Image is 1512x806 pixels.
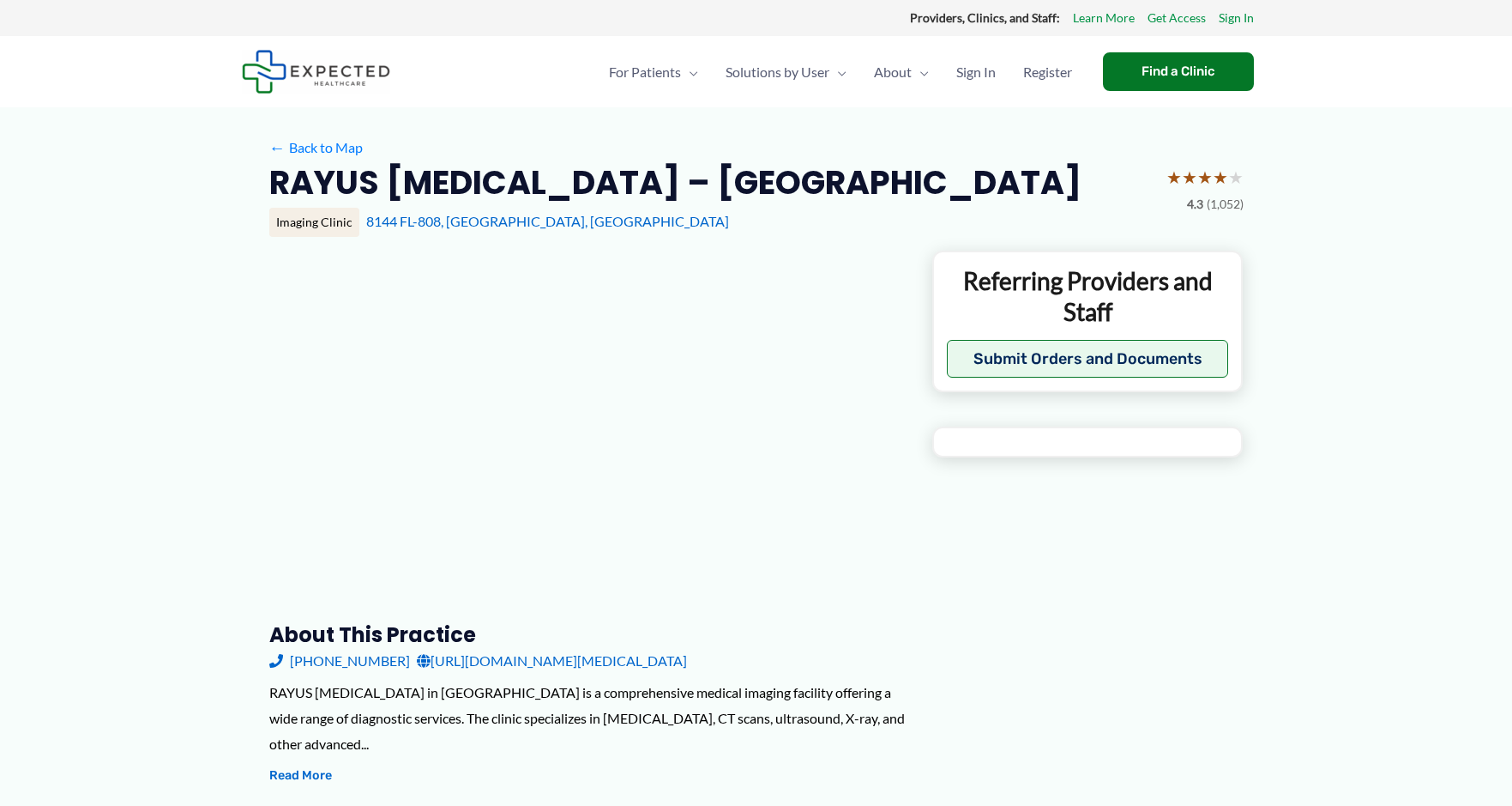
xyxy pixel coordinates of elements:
[829,42,846,102] span: Menu Toggle
[1023,42,1072,102] span: Register
[595,42,1086,102] nav: Primary Site Navigation
[609,42,681,102] span: For Patients
[1009,42,1086,102] a: Register
[860,42,943,102] a: AboutMenu Toggle
[417,648,687,674] a: [URL][DOMAIN_NAME][MEDICAL_DATA]
[269,621,905,648] h3: About this practice
[726,42,829,102] span: Solutions by User
[1103,52,1254,91] a: Find a Clinic
[1207,193,1244,215] span: (1,052)
[947,265,1229,328] p: Referring Providers and Staff
[269,135,363,161] a: ←Back to Map
[874,42,912,102] span: About
[1213,161,1228,193] span: ★
[269,766,332,786] button: Read More
[269,648,410,674] a: [PHONE_NUMBER]
[1197,161,1213,193] span: ★
[1187,193,1203,215] span: 4.3
[242,50,390,94] img: Expected Healthcare Logo - side, dark font, small
[910,10,1060,25] strong: Providers, Clinics, and Staff:
[1166,161,1182,193] span: ★
[269,680,905,756] div: RAYUS [MEDICAL_DATA] in [GEOGRAPHIC_DATA] is a comprehensive medical imaging facility offering a ...
[1073,7,1135,29] a: Learn More
[912,42,929,102] span: Menu Toggle
[1219,7,1254,29] a: Sign In
[712,42,860,102] a: Solutions by UserMenu Toggle
[1182,161,1197,193] span: ★
[947,340,1229,378] button: Submit Orders and Documents
[269,139,286,155] span: ←
[1148,7,1206,29] a: Get Access
[366,213,729,229] a: 8144 FL-808, [GEOGRAPHIC_DATA], [GEOGRAPHIC_DATA]
[269,161,1081,203] h2: RAYUS [MEDICAL_DATA] – [GEOGRAPHIC_DATA]
[943,42,1009,102] a: Sign In
[269,208,359,237] div: Imaging Clinic
[1228,161,1244,193] span: ★
[595,42,712,102] a: For PatientsMenu Toggle
[956,42,996,102] span: Sign In
[681,42,698,102] span: Menu Toggle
